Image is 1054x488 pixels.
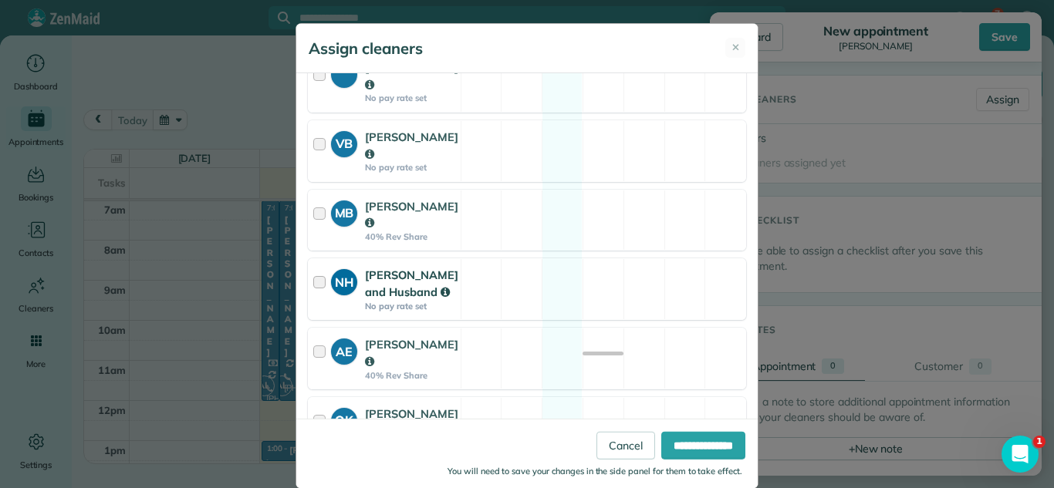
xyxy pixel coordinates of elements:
h5: Assign cleaners [309,38,423,59]
strong: [PERSON_NAME] [365,337,458,369]
strong: 40% Rev Share [365,231,458,242]
a: Cancel [596,432,655,459]
span: ✕ [731,40,740,56]
strong: NH [331,269,357,291]
strong: No pay rate set [365,93,458,103]
strong: VB [331,131,357,153]
strong: OK [331,408,357,430]
strong: [PERSON_NAME] [365,199,458,231]
strong: AE [331,338,357,361]
strong: [PERSON_NAME] [365,130,458,161]
strong: [PERSON_NAME] and Husband [365,268,458,299]
strong: [PERSON_NAME] [365,406,458,438]
small: You will need to save your changes in the side panel for them to take effect. [448,466,742,476]
strong: 40% Rev Share [365,370,458,381]
strong: MB [331,200,357,223]
iframe: Intercom live chat [1002,436,1039,473]
strong: [PERSON_NAME] [365,60,458,92]
strong: No pay rate set [365,162,458,173]
strong: No pay rate set [365,301,458,311]
span: 1 [1033,436,1046,448]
